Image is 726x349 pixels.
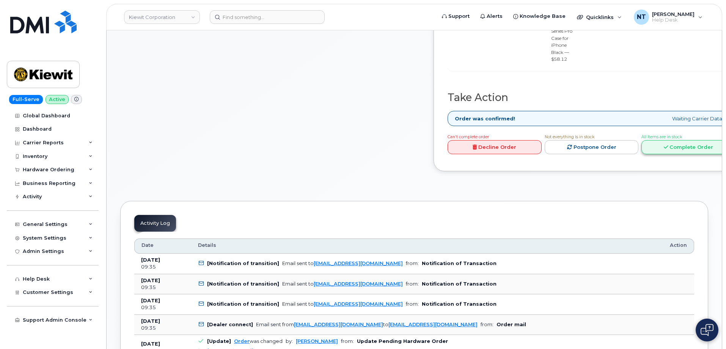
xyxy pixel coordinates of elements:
[282,281,403,287] div: Email sent to
[207,338,231,344] b: [Update]
[406,281,419,287] span: from:
[141,284,184,291] div: 09:35
[294,322,383,327] a: [EMAIL_ADDRESS][DOMAIN_NAME]
[141,318,160,324] b: [DATE]
[141,242,154,249] span: Date
[296,338,338,344] a: [PERSON_NAME]
[314,281,403,287] a: [EMAIL_ADDRESS][DOMAIN_NAME]
[448,140,542,154] a: Decline Order
[455,115,515,122] strong: Order was confirmed!
[545,140,639,154] a: Postpone Order
[141,304,184,311] div: 09:35
[481,322,493,327] span: from:
[545,134,594,139] span: Not everything is in stock
[475,9,508,24] a: Alerts
[341,338,354,344] span: from:
[497,322,526,327] b: Order mail
[701,324,713,336] img: Open chat
[652,17,695,23] span: Help Desk
[406,261,419,266] span: from:
[234,338,283,344] div: was changed
[637,13,646,22] span: NT
[422,261,497,266] b: Notification of Transaction
[551,14,572,62] small: 1 x Defender Series Pro Case for iPhone Black — $58.12
[124,10,200,24] a: Kiewit Corporation
[448,13,470,20] span: Support
[207,281,279,287] b: [Notification of transition]
[141,257,160,263] b: [DATE]
[629,9,708,25] div: Nicholas Taylor
[256,322,478,327] div: Email sent from to
[141,325,184,332] div: 09:35
[652,11,695,17] span: [PERSON_NAME]
[207,322,253,327] b: [Dealer connect]
[141,341,160,347] b: [DATE]
[422,301,497,307] b: Notification of Transaction
[641,134,682,139] span: All Items are in stock
[282,261,403,266] div: Email sent to
[663,238,694,254] th: Action
[487,13,503,20] span: Alerts
[520,13,566,20] span: Knowledge Base
[207,301,279,307] b: [Notification of transition]
[406,301,419,307] span: from:
[314,261,403,266] a: [EMAIL_ADDRESS][DOMAIN_NAME]
[286,338,293,344] span: by:
[586,14,614,20] span: Quicklinks
[437,9,475,24] a: Support
[357,338,448,344] b: Update Pending Hardware Order
[141,264,184,270] div: 09:35
[448,134,489,139] span: Can't complete order
[282,301,403,307] div: Email sent to
[422,281,497,287] b: Notification of Transaction
[141,298,160,303] b: [DATE]
[207,261,279,266] b: [Notification of transition]
[314,301,403,307] a: [EMAIL_ADDRESS][DOMAIN_NAME]
[198,242,216,249] span: Details
[572,9,627,25] div: Quicklinks
[210,10,325,24] input: Find something...
[141,278,160,283] b: [DATE]
[388,322,478,327] a: [EMAIL_ADDRESS][DOMAIN_NAME]
[508,9,571,24] a: Knowledge Base
[234,338,250,344] a: Order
